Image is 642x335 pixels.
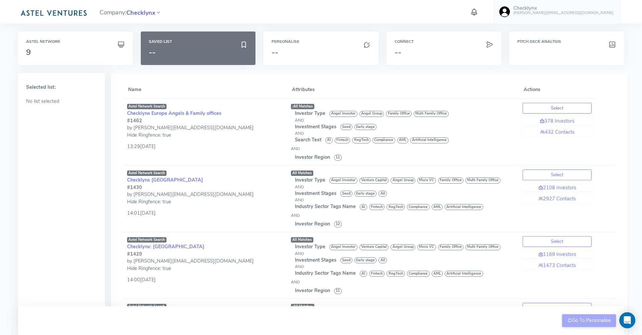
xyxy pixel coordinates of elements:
[272,40,370,44] h6: Personalise
[295,184,515,190] div: AND
[127,117,283,125] div: #1462
[295,177,325,183] span: Investor Type
[127,243,204,250] a: Checklynx: [GEOGRAPHIC_DATA]
[407,271,430,277] span: Compliance
[295,220,330,227] span: Investor Region
[127,251,283,258] div: #1429
[127,110,221,117] a: Checklynx Europe Angels & Family offices
[359,111,384,117] span: Angel Group
[387,271,405,277] span: RegTech
[523,170,592,180] button: Select
[127,191,283,198] div: by [PERSON_NAME][EMAIL_ADDRESS][DOMAIN_NAME]
[127,198,283,206] div: Hide Ringfence: true
[26,84,97,90] h5: Selected list:
[386,111,412,117] span: Family Office
[395,40,493,44] h6: Connect
[292,304,313,309] span: All Matches
[26,40,125,44] h6: Astel Network
[438,178,464,184] span: Family Office
[499,6,510,17] img: user-image
[523,195,592,203] a: 2927 Contacts
[295,197,515,203] div: AND
[100,6,162,18] span: Company:
[127,139,283,150] div: 13:29[DATE]
[523,118,592,125] a: 378 Investors
[149,47,155,58] span: --
[523,262,592,269] a: 1473 Contacts
[519,81,596,98] th: Actions
[292,104,293,109] span: :
[391,244,415,250] span: Angel Group
[372,137,395,143] span: Compliance
[523,251,592,258] a: 1169 Investors
[127,304,167,309] span: Astel Network Search
[379,257,387,263] span: All
[465,178,501,184] span: Multi Family Office
[619,312,635,328] div: Open Intercom Messenger
[359,244,389,250] span: Venture Capital
[295,203,356,210] span: Industry Sector Tags Name
[127,258,283,265] div: by [PERSON_NAME][EMAIL_ADDRESS][DOMAIN_NAME]
[340,191,352,197] span: Seed
[325,137,333,143] span: AI
[291,212,515,218] div: AND
[127,265,283,272] div: Hide Ringfence: true
[354,257,377,263] span: Early stage
[127,184,283,191] div: #1430
[410,137,449,143] span: Artificial Intelligence
[292,171,312,176] span: All Matches
[329,111,357,117] span: Angel Investor
[295,123,336,130] span: Investment Stages
[359,178,389,184] span: Venture Capital
[360,204,367,210] span: AI
[387,204,405,210] span: RegTech
[407,204,430,210] span: Compliance
[523,303,592,314] button: Select
[523,236,592,247] button: Select
[123,81,287,98] th: Name
[295,251,515,257] div: AND
[292,104,313,109] span: All Matches
[26,98,97,105] p: No list selected
[127,237,167,243] span: Astel Network Search
[272,48,370,57] h3: --
[334,154,342,160] span: 11
[295,136,321,143] span: Search Text
[295,287,330,294] span: Investor Region
[295,243,325,250] span: Investor Type
[295,257,336,263] span: Investment Stages
[391,178,415,184] span: Angel Group
[26,47,31,58] span: 9
[127,132,283,139] div: Hide Ringfence: true
[465,244,501,250] span: Multi Family Office
[126,8,155,17] span: Checklynx
[287,81,519,98] th: Attributes
[354,191,377,197] span: Early stage
[523,129,592,136] a: 432 Contacts
[438,244,464,250] span: Family Office
[334,288,342,294] span: 11
[417,244,436,250] span: Micro VC
[291,146,515,152] div: AND
[523,103,592,114] button: Select
[329,244,357,250] span: Angel Investor
[354,124,377,130] span: Early stage
[335,137,350,143] span: Fintech
[295,190,336,197] span: Investment Stages
[445,271,483,277] span: Artificial Intelligence
[513,11,614,15] h6: [PERSON_NAME][EMAIL_ADDRESS][DOMAIN_NAME]
[295,154,330,160] span: Investor Region
[523,184,592,192] a: 2108 Investors
[291,279,515,285] div: AND
[432,204,443,210] span: AML
[360,271,367,277] span: AI
[417,178,436,184] span: Micro VC
[445,204,483,210] span: Artificial Intelligence
[379,191,387,197] span: All
[397,137,409,143] span: AML
[295,264,515,270] div: AND
[517,40,616,44] h6: Pitch Deck Analysis
[127,272,283,284] div: 14:00[DATE]
[352,137,370,143] span: RegTech
[340,257,352,263] span: Seed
